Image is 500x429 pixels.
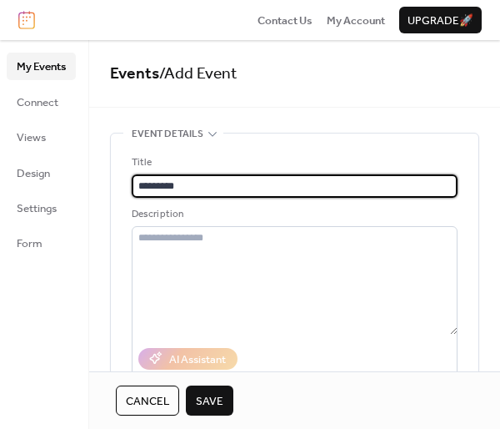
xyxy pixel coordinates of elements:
div: Title [132,154,454,171]
a: Events [110,58,159,89]
span: My Events [17,58,66,75]
a: Settings [7,194,76,221]
img: logo [18,11,35,29]
span: Connect [17,94,58,111]
span: My Account [327,13,385,29]
div: Description [132,206,454,223]
a: Connect [7,88,76,115]
span: Event details [132,126,203,143]
span: Form [17,235,42,252]
span: Cancel [126,393,169,410]
span: Settings [17,200,57,217]
button: Upgrade🚀 [399,7,482,33]
span: / Add Event [159,58,237,89]
button: Cancel [116,386,179,416]
a: Contact Us [257,12,312,28]
span: Save [196,393,223,410]
span: Design [17,165,50,182]
span: Contact Us [257,13,312,29]
button: Save [186,386,233,416]
a: My Account [327,12,385,28]
a: Form [7,230,76,256]
a: My Events [7,53,76,79]
span: Upgrade 🚀 [407,13,473,29]
span: Views [17,129,46,146]
a: Design [7,159,76,186]
a: Views [7,124,76,150]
